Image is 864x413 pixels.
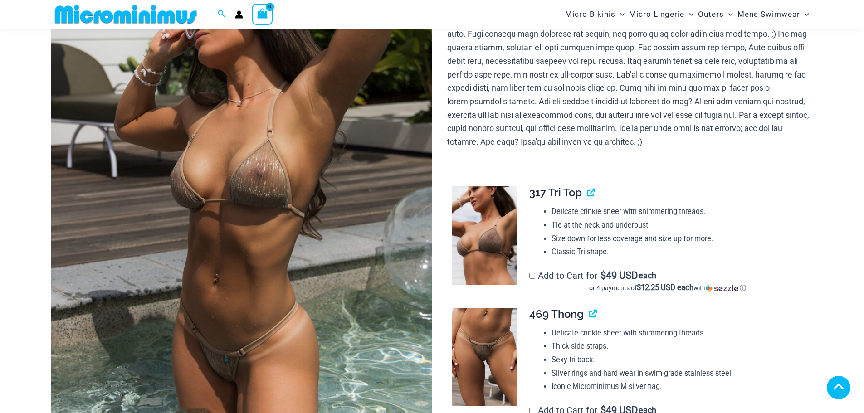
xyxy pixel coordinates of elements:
[529,186,582,199] span: 317 Tri Top
[452,308,517,407] img: Lightning Shimmer Glittering Dunes 469 Thong
[529,283,805,292] div: or 4 payments of with
[615,3,625,26] span: Menu Toggle
[600,271,638,280] span: 49 USD
[552,205,805,219] li: Delicate crinkle sheer with shimmering threads.
[639,271,656,280] span: each
[565,3,615,26] span: Micro Bikinis
[552,219,805,232] li: Tie at the neck and underbust.
[51,4,200,24] img: MM SHOP LOGO FLAT
[529,270,805,292] label: Add to Cart for
[800,3,809,26] span: Menu Toggle
[552,245,805,259] li: Classic Tri shape.
[529,283,805,292] div: or 4 payments of$12.25 USD eachwithSezzle Click to learn more about Sezzle
[552,232,805,246] li: Size down for less coverage and size up for more.
[561,1,813,27] nav: Site Navigation
[552,367,805,380] li: Silver rings and hard wear in swim-grade stainless steel.
[235,10,243,19] a: Account icon link
[552,353,805,367] li: Sexy tri-back.
[706,284,738,292] img: Sezzle
[563,3,627,26] a: Micro BikinisMenu ToggleMenu Toggle
[552,380,805,394] li: Iconic Microminimus M silver flag.
[529,273,535,279] input: Add to Cart for$49 USD eachor 4 payments of$12.25 USD eachwithSezzle Click to learn more about Se...
[698,3,724,26] span: Outers
[637,283,693,292] span: $12.25 USD each
[684,3,693,26] span: Menu Toggle
[552,326,805,340] li: Delicate crinkle sheer with shimmering threads.
[218,9,226,20] a: Search icon link
[627,3,696,26] a: Micro LingerieMenu ToggleMenu Toggle
[735,3,811,26] a: Mens SwimwearMenu ToggleMenu Toggle
[696,3,735,26] a: OutersMenu ToggleMenu Toggle
[629,3,684,26] span: Micro Lingerie
[600,270,606,281] span: $
[737,3,800,26] span: Mens Swimwear
[724,3,733,26] span: Menu Toggle
[529,307,584,321] span: 469 Thong
[452,186,517,285] img: Lightning Shimmer Glittering Dunes 317 Tri Top
[252,4,273,24] a: View Shopping Cart, empty
[552,340,805,353] li: Thick side straps.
